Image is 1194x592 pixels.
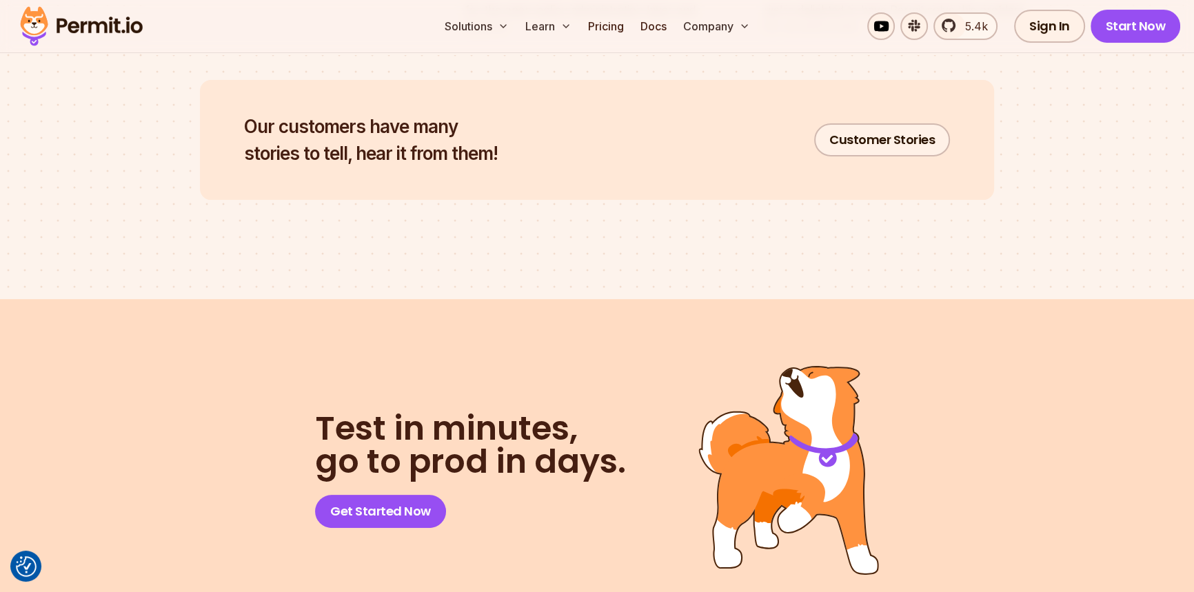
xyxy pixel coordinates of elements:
span: Test in minutes, [315,412,626,445]
button: Consent Preferences [16,556,37,577]
a: Get Started Now [315,495,446,528]
span: Our customers have many [244,113,498,140]
button: Company [678,12,756,40]
span: 5.4k [957,18,988,34]
a: Sign In [1014,10,1085,43]
a: Docs [635,12,672,40]
img: Permit logo [14,3,149,50]
button: Learn [520,12,577,40]
button: Solutions [439,12,514,40]
a: Customer Stories [814,123,950,156]
h2: stories to tell, hear it from them! [244,113,498,167]
a: 5.4k [933,12,998,40]
img: Revisit consent button [16,556,37,577]
h2: go to prod in days. [315,412,626,478]
a: Pricing [583,12,629,40]
a: Start Now [1091,10,1181,43]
